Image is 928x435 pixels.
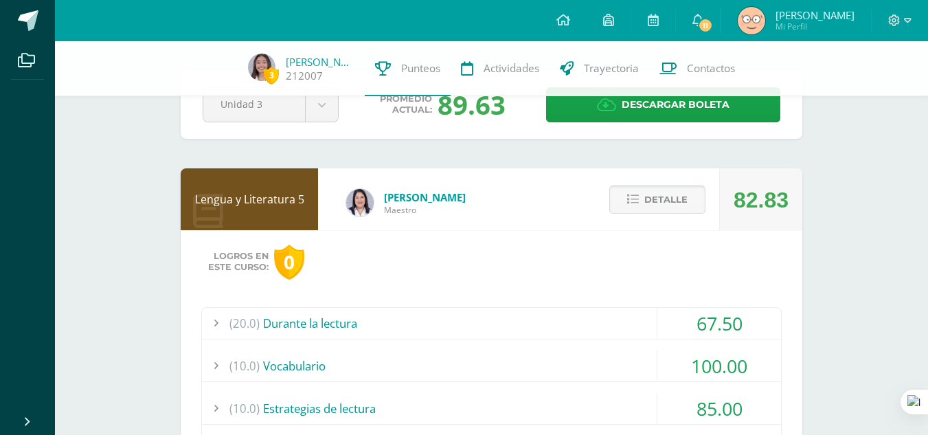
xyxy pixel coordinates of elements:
[622,88,729,122] span: Descargar boleta
[584,61,639,76] span: Trayectoria
[657,308,781,339] div: 67.50
[776,21,855,32] span: Mi Perfil
[550,41,649,96] a: Trayectoria
[202,308,781,339] div: Durante la lectura
[438,87,506,122] div: 89.63
[734,169,789,231] div: 82.83
[380,93,432,115] span: Promedio actual:
[644,187,688,212] span: Detalle
[286,55,354,69] a: [PERSON_NAME]
[229,350,260,381] span: (10.0)
[286,69,323,83] a: 212007
[776,8,855,22] span: [PERSON_NAME]
[208,251,269,273] span: Logros en este curso:
[698,18,713,33] span: 11
[384,204,466,216] span: Maestro
[203,88,338,122] a: Unidad 3
[181,168,318,230] div: Lengua y Literatura 5
[220,88,288,120] span: Unidad 3
[657,393,781,424] div: 85.00
[202,393,781,424] div: Estrategias de lectura
[484,61,539,76] span: Actividades
[546,87,780,122] a: Descargar boleta
[738,7,765,34] img: 0efa06bf55d835d7f677146712b902f1.png
[384,190,466,204] span: [PERSON_NAME]
[401,61,440,76] span: Punteos
[229,308,260,339] span: (20.0)
[687,61,735,76] span: Contactos
[202,350,781,381] div: Vocabulario
[248,54,275,81] img: a4edf9b3286cfd43df08ece18344d72f.png
[657,350,781,381] div: 100.00
[365,41,451,96] a: Punteos
[609,186,705,214] button: Detalle
[649,41,745,96] a: Contactos
[451,41,550,96] a: Actividades
[264,67,279,84] span: 3
[346,189,374,216] img: fd1196377973db38ffd7ffd912a4bf7e.png
[274,245,304,280] div: 0
[229,393,260,424] span: (10.0)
